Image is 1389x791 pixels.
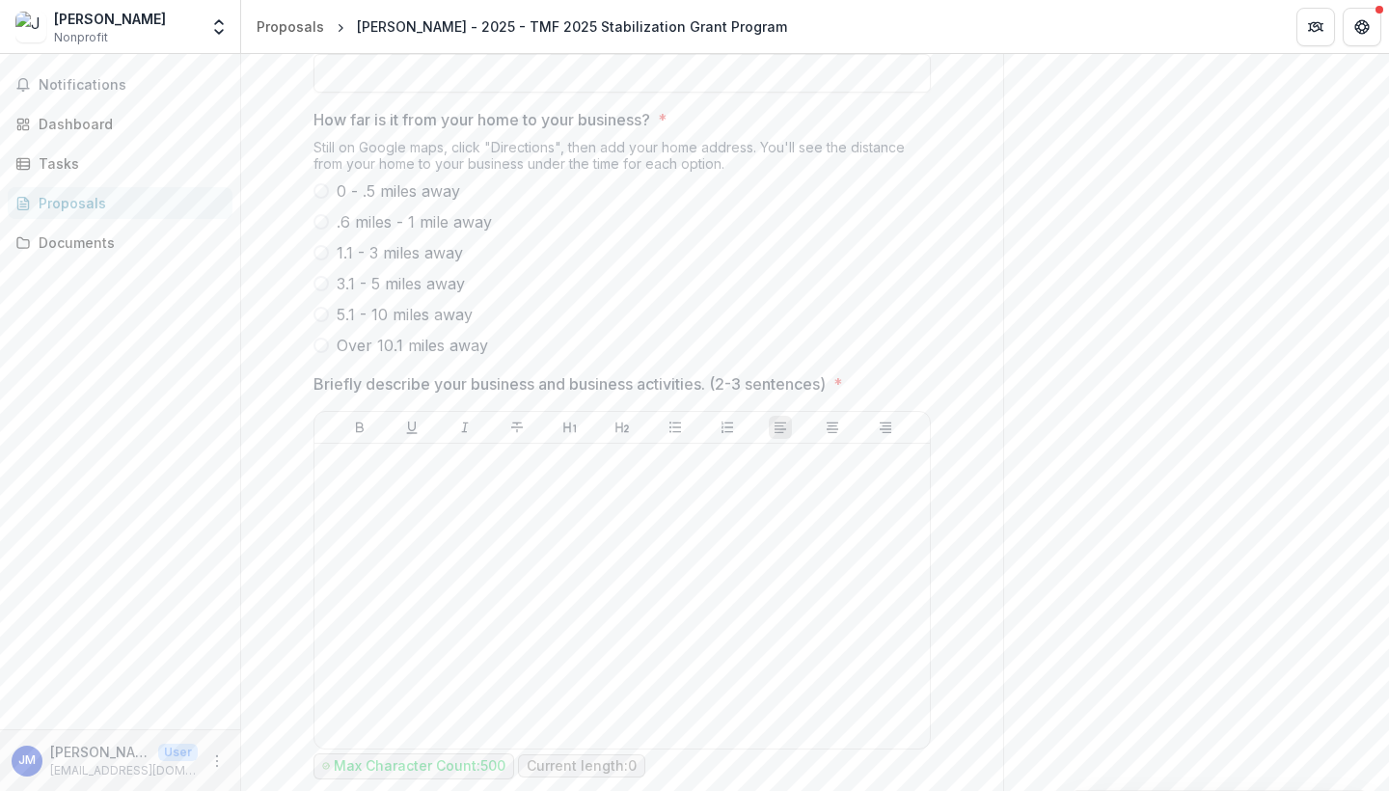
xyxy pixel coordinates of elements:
[337,179,460,203] span: 0 - .5 miles away
[400,416,423,439] button: Underline
[205,750,229,773] button: More
[205,8,232,46] button: Open entity switcher
[39,193,217,213] div: Proposals
[249,13,795,41] nav: breadcrumb
[18,754,36,767] div: Juan Moses
[313,139,931,179] div: Still on Google maps, click "Directions", then add your home address. You'll see the distance fro...
[337,303,473,326] span: 5.1 - 10 miles away
[664,416,687,439] button: Bullet List
[54,9,166,29] div: [PERSON_NAME]
[821,416,844,439] button: Align Center
[39,232,217,253] div: Documents
[357,16,787,37] div: [PERSON_NAME] - 2025 - TMF 2025 Stabilization Grant Program
[716,416,739,439] button: Ordered List
[527,758,637,775] p: Current length: 0
[8,69,232,100] button: Notifications
[39,114,217,134] div: Dashboard
[50,762,198,779] p: [EMAIL_ADDRESS][DOMAIN_NAME]
[337,334,488,357] span: Over 10.1 miles away
[8,187,232,219] a: Proposals
[8,108,232,140] a: Dashboard
[8,148,232,179] a: Tasks
[505,416,529,439] button: Strike
[54,29,108,46] span: Nonprofit
[15,12,46,42] img: Juan Moses
[1343,8,1381,46] button: Get Help
[1296,8,1335,46] button: Partners
[337,241,463,264] span: 1.1 - 3 miles away
[337,272,465,295] span: 3.1 - 5 miles away
[769,416,792,439] button: Align Left
[874,416,897,439] button: Align Right
[158,744,198,761] p: User
[313,108,650,131] p: How far is it from your home to your business?
[39,77,225,94] span: Notifications
[249,13,332,41] a: Proposals
[8,227,232,259] a: Documents
[348,416,371,439] button: Bold
[313,372,826,395] p: Briefly describe your business and business activities. (2-3 sentences)
[453,416,477,439] button: Italicize
[257,16,324,37] div: Proposals
[39,153,217,174] div: Tasks
[334,758,505,775] p: Max Character Count: 500
[611,416,634,439] button: Heading 2
[50,742,150,762] p: [PERSON_NAME]
[558,416,582,439] button: Heading 1
[337,210,492,233] span: .6 miles - 1 mile away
